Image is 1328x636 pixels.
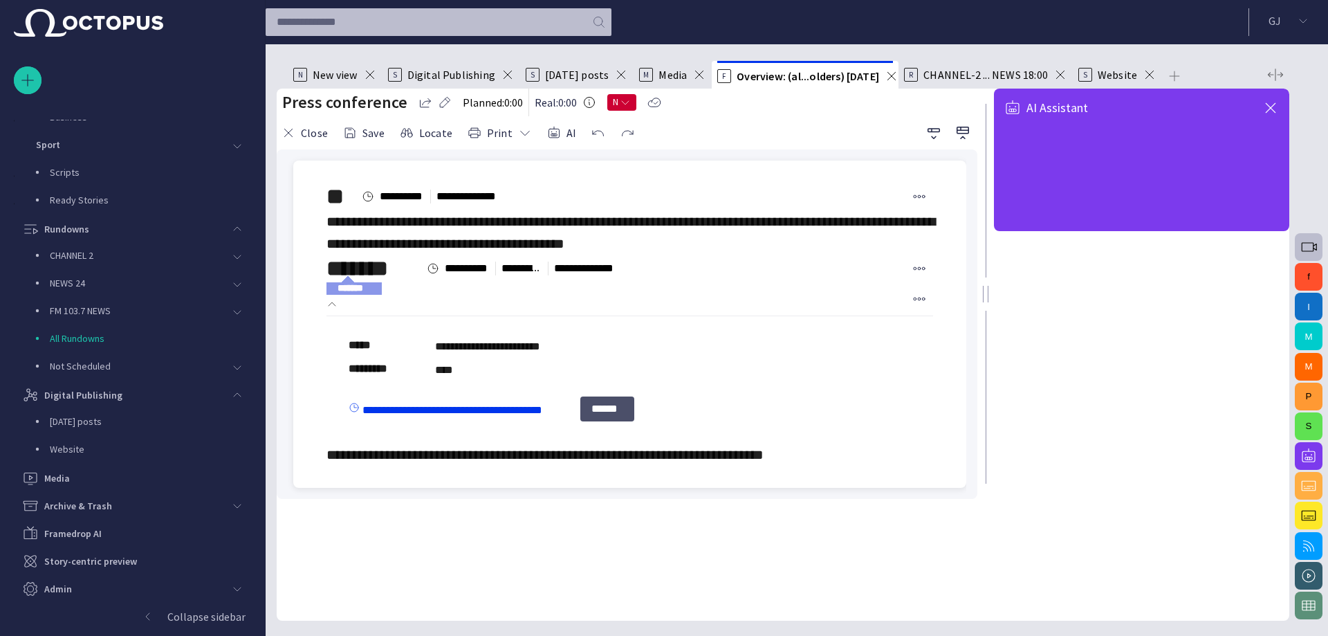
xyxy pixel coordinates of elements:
div: Website [22,437,251,464]
button: f [1295,263,1322,291]
div: All Rundowns [22,326,251,354]
p: Not Scheduled [50,359,223,373]
p: NEWS 24 [50,276,223,290]
p: S [1078,68,1092,82]
span: AI Assistant [1026,102,1088,114]
span: N [613,96,620,109]
p: Archive & Trash [44,499,112,513]
button: M [1295,353,1322,381]
p: R [904,68,918,82]
div: Ready Stories [22,188,251,215]
p: Real: 0:00 [535,94,577,111]
p: M [639,68,653,82]
p: Website [50,442,251,456]
p: S [526,68,539,82]
p: Story-centric preview [44,554,137,568]
button: M [1295,322,1322,350]
p: F [717,69,731,83]
span: CHANNEL-2 ... NEWS 18:00 [923,68,1048,82]
button: Close [277,120,333,145]
div: S[DATE] posts [520,61,634,89]
span: New view [313,68,358,82]
div: SWebsite [1073,61,1162,89]
p: Admin [44,582,72,596]
div: NNew view [288,61,382,89]
button: Save [338,120,389,145]
div: SDigital Publishing [382,61,520,89]
div: Framedrop AI [14,520,251,547]
button: Print [463,120,537,145]
p: FM 103.7 NEWS [50,304,223,318]
iframe: AI Assistant [994,127,1289,231]
div: Story-centric preview [14,547,251,575]
span: Media [658,68,687,82]
button: Locate [395,120,457,145]
p: Media [44,471,70,485]
span: Overview: (al...olders) [DATE] [737,69,879,83]
div: MMedia [634,61,712,89]
button: AI [542,120,581,145]
span: Website [1098,68,1137,82]
p: Sport [36,138,60,152]
p: N [293,68,307,82]
p: Digital Publishing [44,388,122,402]
span: [DATE] posts [545,68,609,82]
button: P [1295,383,1322,410]
p: CHANNEL 2 [50,248,223,262]
p: Collapse sidebar [167,608,246,625]
p: Planned: 0:00 [463,94,523,111]
div: FOverview: (al...olders) [DATE] [712,61,898,89]
p: Scripts [50,165,223,179]
h2: Press conference [282,91,407,113]
p: All Rundowns [50,331,251,345]
div: Scripts [22,160,251,188]
button: N [607,90,636,115]
button: S [1295,412,1322,440]
button: I [1295,293,1322,320]
p: Framedrop AI [44,527,102,540]
p: [DATE] posts [50,415,251,428]
div: [DATE] posts [22,409,251,437]
p: Rundowns [44,222,89,236]
p: S [388,68,402,82]
button: Collapse sidebar [14,603,251,630]
img: Octopus News Room [14,9,163,37]
button: GJ [1257,8,1320,33]
p: G J [1269,12,1281,29]
p: Ready Stories [50,193,223,207]
span: Digital Publishing [407,68,495,82]
div: Media [14,464,251,492]
div: RCHANNEL-2 ... NEWS 18:00 [898,61,1073,89]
